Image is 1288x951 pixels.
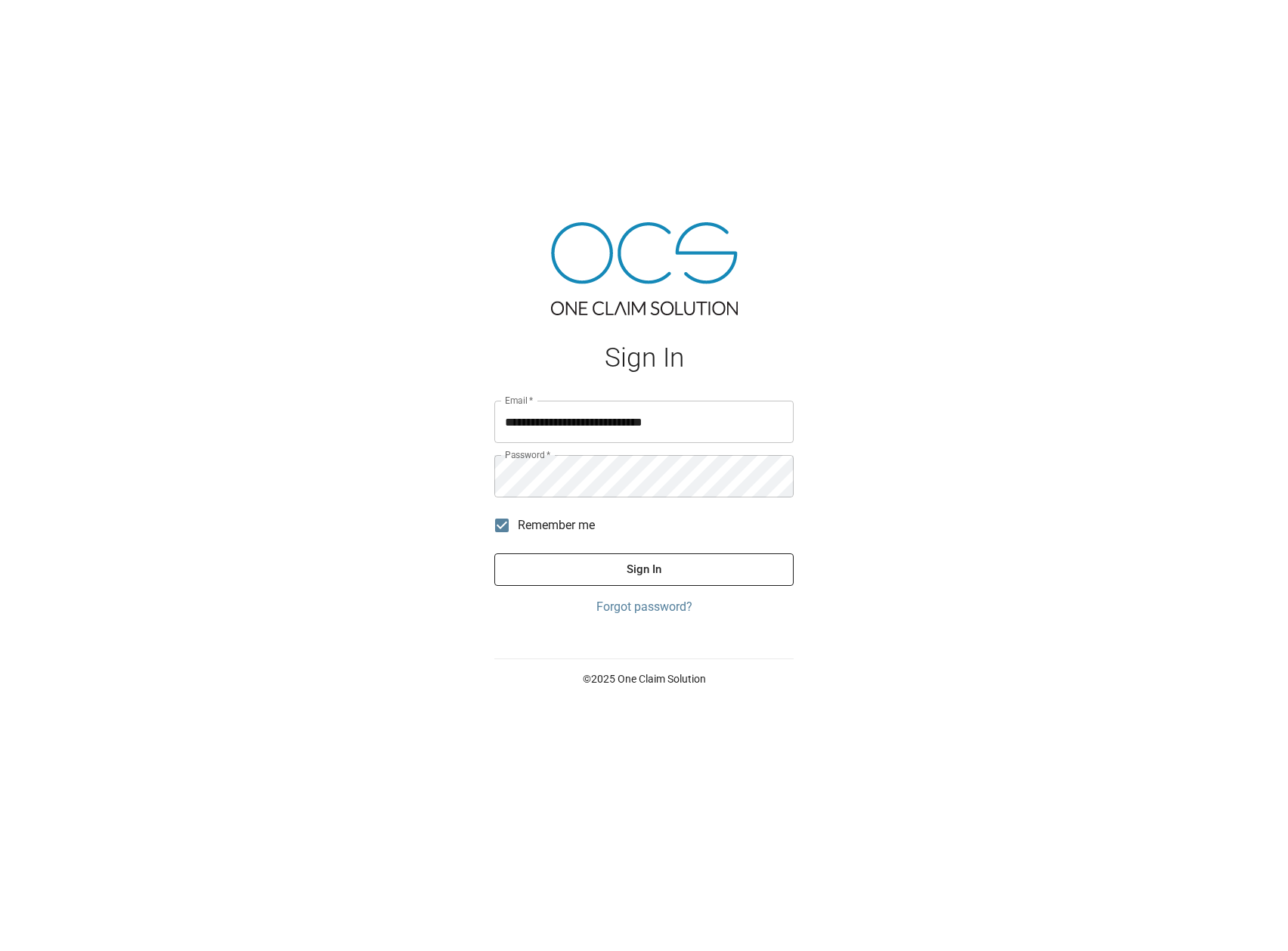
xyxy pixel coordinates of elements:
label: Password [505,448,550,461]
a: Forgot password? [494,598,794,616]
h1: Sign In [494,342,794,373]
button: Sign In [494,553,794,585]
span: Remember me [518,516,595,534]
label: Email [505,394,534,407]
p: © 2025 One Claim Solution [494,671,794,686]
img: ocs-logo-tra.png [551,222,738,315]
img: ocs-logo-white-transparent.png [18,9,79,39]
